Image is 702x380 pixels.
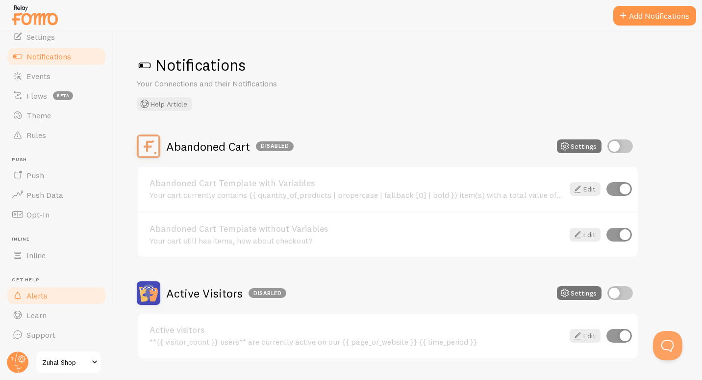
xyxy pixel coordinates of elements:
[26,210,50,219] span: Opt-In
[570,329,601,343] a: Edit
[12,157,107,163] span: Push
[150,326,564,334] a: Active visitors
[256,141,294,151] div: Disabled
[137,55,678,75] h1: Notifications
[570,182,601,196] a: Edit
[137,281,160,305] img: Active Visitors
[150,337,564,346] div: **{{ visitor_count }} users** are currently active on our {{ page_or_website }} {{ time_period }}
[166,139,294,154] h2: Abandoned Cart
[26,291,48,300] span: Alerts
[26,170,44,180] span: Push
[6,106,107,125] a: Theme
[26,91,47,101] span: Flows
[6,305,107,325] a: Learn
[26,250,46,260] span: Inline
[26,130,46,140] span: Rules
[6,245,107,265] a: Inline
[137,78,372,89] p: Your Connections and their Notifications
[6,205,107,224] a: Opt-In
[26,52,71,61] span: Notifications
[137,135,160,158] img: Abandoned Cart
[10,2,59,27] img: fomo-relay-logo-orange.svg
[6,286,107,305] a: Alerts
[137,97,192,111] button: Help Article
[557,286,602,300] button: Settings
[166,286,286,301] h2: Active Visitors
[26,190,63,200] span: Push Data
[653,331,682,360] iframe: Help Scout Beacon - Open
[42,356,89,368] span: Zuhal Shop
[26,32,55,42] span: Settings
[26,330,55,340] span: Support
[6,86,107,106] a: Flows beta
[35,351,101,374] a: Zuhal Shop
[6,125,107,145] a: Rules
[570,228,601,242] a: Edit
[6,165,107,185] a: Push
[12,236,107,243] span: Inline
[557,139,602,153] button: Settings
[6,47,107,66] a: Notifications
[26,310,47,320] span: Learn
[6,66,107,86] a: Events
[150,236,564,245] div: Your cart still has items, how about checkout?
[6,185,107,205] a: Push Data
[6,27,107,47] a: Settings
[26,110,51,120] span: Theme
[26,71,50,81] span: Events
[150,190,564,199] div: Your cart currently contains {{ quantity_of_products | propercase | fallback [0] | bold }} item(s...
[12,277,107,283] span: Get Help
[53,91,73,100] span: beta
[150,224,564,233] a: Abandoned Cart Template without Variables
[150,179,564,188] a: Abandoned Cart Template with Variables
[6,325,107,345] a: Support
[249,288,286,298] div: Disabled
